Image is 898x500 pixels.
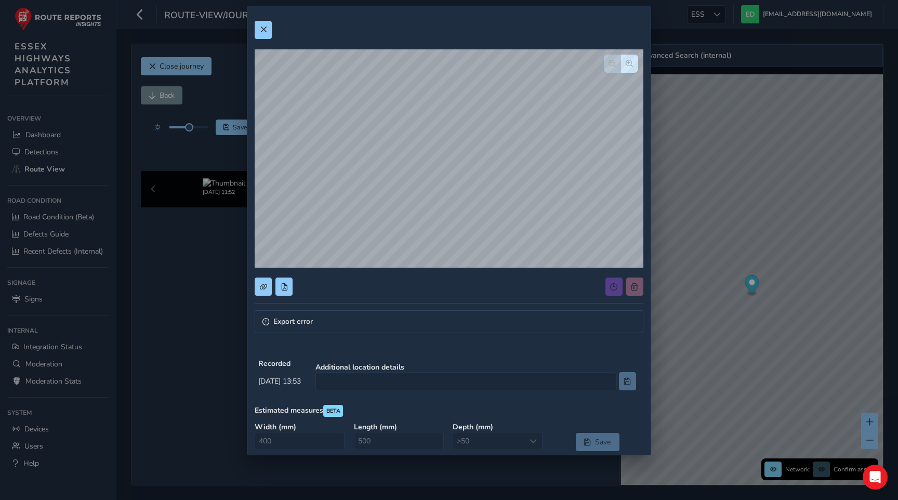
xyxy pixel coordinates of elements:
span: [DATE] 13:53 [258,376,301,386]
strong: Length ( mm ) [354,422,445,432]
div: Open Intercom Messenger [863,465,888,490]
strong: Width ( mm ) [255,422,346,432]
a: Expand [255,310,643,333]
strong: Estimated measures [255,405,323,415]
strong: Additional location details [315,362,636,372]
span: BETA [326,407,340,415]
span: Export error [273,318,313,325]
strong: Depth ( mm ) [453,422,544,432]
strong: Recorded [258,359,301,369]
